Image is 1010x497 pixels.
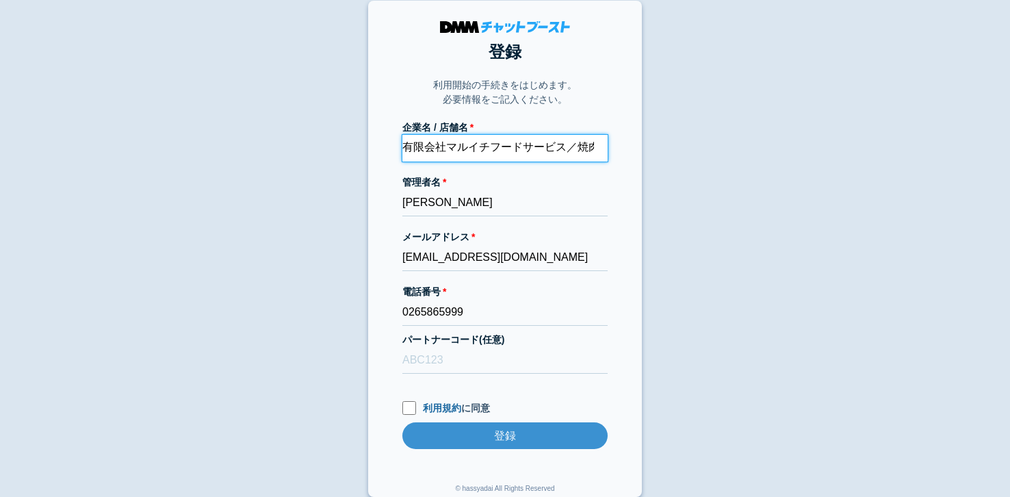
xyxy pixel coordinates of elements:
[402,333,608,347] label: パートナーコード(任意)
[402,135,608,162] input: 株式会社チャットブースト
[402,401,416,415] input: 利用規約に同意
[402,347,608,374] input: ABC123
[402,422,608,449] input: 登録
[423,403,461,413] a: 利用規約
[402,401,608,416] label: に同意
[402,285,608,299] label: 電話番号
[440,21,570,33] img: DMMチャットブースト
[402,120,608,135] label: 企業名 / 店舗名
[402,244,608,271] input: xxx@cb.com
[455,483,554,497] div: © hassyadai All Rights Reserved
[402,299,608,326] input: 0000000000
[402,230,608,244] label: メールアドレス
[402,175,608,190] label: 管理者名
[402,40,608,64] h1: 登録
[402,190,608,216] input: 会話 太郎
[433,78,577,107] p: 利用開始の手続きをはじめます。 必要情報をご記入ください。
